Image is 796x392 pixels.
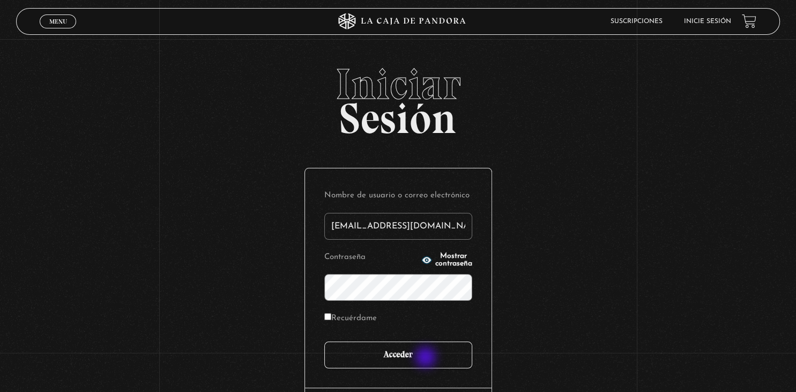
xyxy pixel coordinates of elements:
span: Menu [49,18,67,25]
a: Inicie sesión [684,18,731,25]
h2: Sesión [16,63,780,131]
span: Cerrar [46,27,71,34]
span: Mostrar contraseña [435,253,472,268]
label: Contraseña [324,249,418,266]
input: Acceder [324,342,472,368]
label: Recuérdame [324,310,377,327]
input: Recuérdame [324,313,331,320]
label: Nombre de usuario o correo electrónico [324,188,472,204]
a: View your shopping cart [742,14,756,28]
button: Mostrar contraseña [421,253,472,268]
span: Iniciar [16,63,780,106]
a: Suscripciones [611,18,663,25]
